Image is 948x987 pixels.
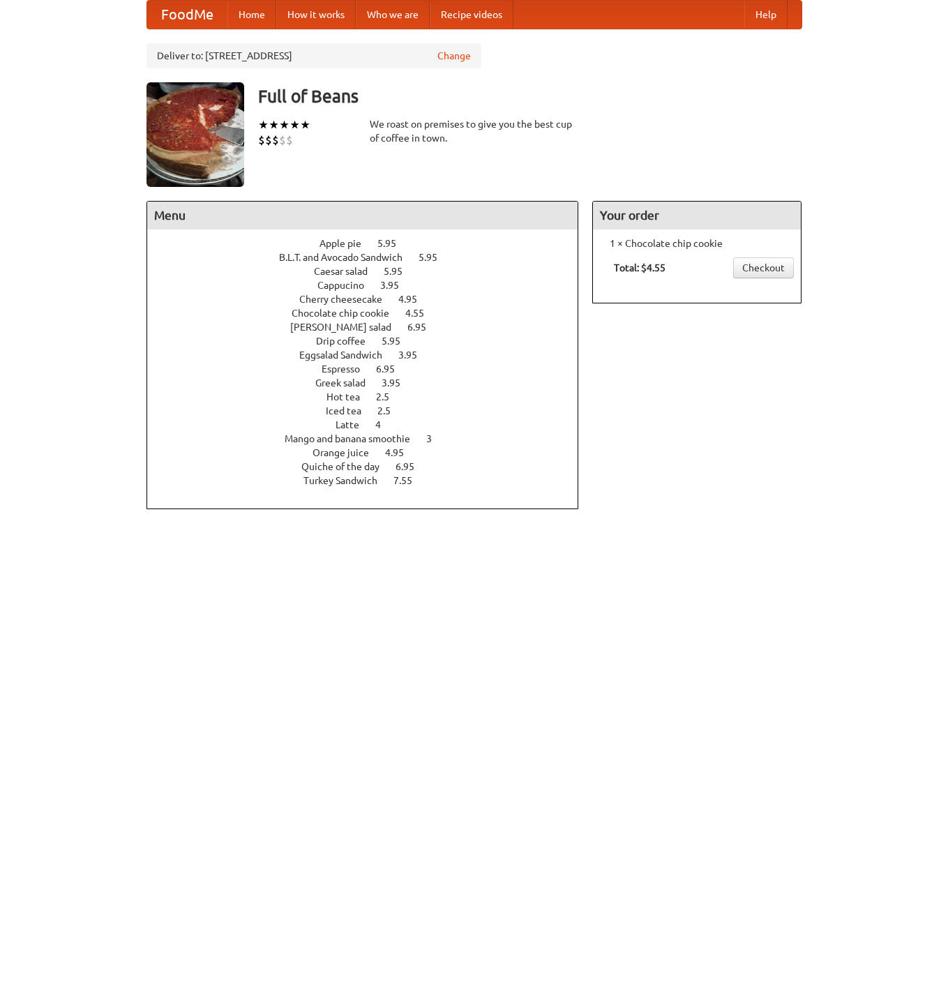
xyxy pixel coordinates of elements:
[419,252,451,263] span: 5.95
[733,257,794,278] a: Checkout
[317,280,378,291] span: Cappucino
[299,349,443,361] a: Eggsalad Sandwich 3.95
[319,238,375,249] span: Apple pie
[290,322,452,333] a: [PERSON_NAME] salad 6.95
[382,377,414,389] span: 3.95
[227,1,276,29] a: Home
[376,363,409,375] span: 6.95
[285,433,424,444] span: Mango and banana smoothie
[393,475,426,486] span: 7.55
[258,133,265,148] li: $
[326,391,415,402] a: Hot tea 2.5
[292,308,403,319] span: Chocolate chip cookie
[356,1,430,29] a: Who we are
[299,294,443,305] a: Cherry cheesecake 4.95
[315,377,426,389] a: Greek salad 3.95
[385,447,418,458] span: 4.95
[147,1,227,29] a: FoodMe
[300,117,310,133] li: ★
[396,461,428,472] span: 6.95
[292,308,450,319] a: Chocolate chip cookie 4.55
[593,202,801,229] h4: Your order
[377,238,410,249] span: 5.95
[299,349,396,361] span: Eggsalad Sandwich
[301,461,393,472] span: Quiche of the day
[279,133,286,148] li: $
[437,49,471,63] a: Change
[370,117,579,145] div: We roast on premises to give you the best cup of coffee in town.
[290,322,405,333] span: [PERSON_NAME] salad
[301,461,440,472] a: Quiche of the day 6.95
[407,322,440,333] span: 6.95
[258,117,269,133] li: ★
[272,133,279,148] li: $
[744,1,788,29] a: Help
[322,363,421,375] a: Espresso 6.95
[299,294,396,305] span: Cherry cheesecake
[276,1,356,29] a: How it works
[279,117,289,133] li: ★
[614,262,665,273] b: Total: $4.55
[146,43,481,68] div: Deliver to: [STREET_ADDRESS]
[398,294,431,305] span: 4.95
[258,82,802,110] h3: Full of Beans
[313,447,430,458] a: Orange juice 4.95
[376,391,403,402] span: 2.5
[265,133,272,148] li: $
[146,82,244,187] img: angular.jpg
[289,117,300,133] li: ★
[326,391,374,402] span: Hot tea
[314,266,382,277] span: Caesar salad
[322,363,374,375] span: Espresso
[303,475,438,486] a: Turkey Sandwich 7.55
[384,266,416,277] span: 5.95
[286,133,293,148] li: $
[405,308,438,319] span: 4.55
[316,336,379,347] span: Drip coffee
[326,405,375,416] span: Iced tea
[315,377,379,389] span: Greek salad
[382,336,414,347] span: 5.95
[147,202,578,229] h4: Menu
[285,433,458,444] a: Mango and banana smoothie 3
[303,475,391,486] span: Turkey Sandwich
[317,280,425,291] a: Cappucino 3.95
[377,405,405,416] span: 2.5
[398,349,431,361] span: 3.95
[314,266,428,277] a: Caesar salad 5.95
[336,419,407,430] a: Latte 4
[426,433,446,444] span: 3
[336,419,373,430] span: Latte
[279,252,463,263] a: B.L.T. and Avocado Sandwich 5.95
[326,405,416,416] a: Iced tea 2.5
[316,336,426,347] a: Drip coffee 5.95
[430,1,513,29] a: Recipe videos
[313,447,383,458] span: Orange juice
[279,252,416,263] span: B.L.T. and Avocado Sandwich
[269,117,279,133] li: ★
[319,238,422,249] a: Apple pie 5.95
[380,280,413,291] span: 3.95
[375,419,395,430] span: 4
[600,236,794,250] li: 1 × Chocolate chip cookie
